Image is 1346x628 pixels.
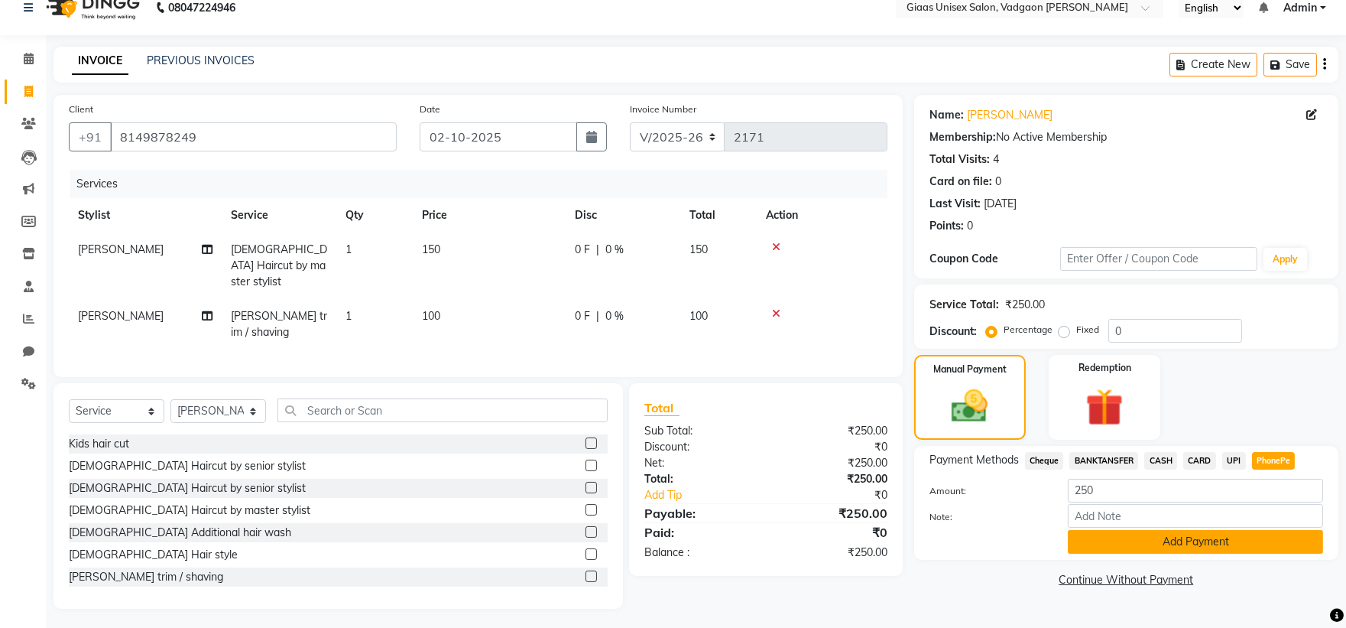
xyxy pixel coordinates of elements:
[69,198,222,233] th: Stylist
[929,107,964,123] div: Name:
[929,129,996,145] div: Membership:
[69,458,306,474] div: [DEMOGRAPHIC_DATA] Haircut by senior stylist
[766,504,899,522] div: ₹250.00
[1252,452,1296,470] span: PhonePe
[940,386,999,427] img: _cash.svg
[929,324,977,340] div: Discount:
[630,102,696,116] label: Invoice Number
[929,129,1323,145] div: No Active Membership
[995,174,1001,190] div: 0
[231,309,327,339] span: [PERSON_NAME] trim / shaving
[1068,479,1323,503] input: Amount
[633,545,766,561] div: Balance :
[929,174,992,190] div: Card on file:
[929,218,964,234] div: Points:
[1074,384,1135,431] img: _gift.svg
[633,487,788,503] a: Add Tip
[929,151,990,168] div: Total Visits:
[422,242,440,256] span: 150
[69,480,306,496] div: [DEMOGRAPHIC_DATA] Haircut by senior stylist
[345,242,352,256] span: 1
[1263,248,1307,271] button: Apply
[633,423,766,439] div: Sub Total:
[147,54,255,67] a: PREVIOUS INVOICES
[929,196,981,212] div: Last Visit:
[917,572,1335,588] a: Continue Without Payment
[993,151,999,168] div: 4
[222,198,336,233] th: Service
[1169,53,1257,76] button: Create New
[70,170,899,198] div: Services
[69,102,93,116] label: Client
[69,436,129,452] div: Kids hair cut
[967,218,973,234] div: 0
[766,545,899,561] div: ₹250.00
[422,309,440,323] span: 100
[277,399,608,422] input: Search or Scan
[345,309,352,323] span: 1
[1144,452,1177,470] span: CASH
[1060,247,1257,271] input: Enter Offer / Coupon Code
[633,439,766,455] div: Discount:
[1069,452,1138,470] span: BANKTANSFER
[633,523,766,542] div: Paid:
[1263,53,1317,76] button: Save
[596,308,599,324] span: |
[1005,297,1045,313] div: ₹250.00
[967,107,1052,123] a: [PERSON_NAME]
[596,242,599,258] span: |
[788,487,899,503] div: ₹0
[575,308,590,324] span: 0 F
[1068,530,1323,554] button: Add Payment
[929,452,1019,468] span: Payment Methods
[680,198,757,233] th: Total
[1025,452,1064,470] span: Cheque
[918,484,1057,498] label: Amount:
[633,471,766,487] div: Total:
[69,525,291,541] div: [DEMOGRAPHIC_DATA] Additional hair wash
[766,523,899,542] div: ₹0
[413,198,566,233] th: Price
[757,198,887,233] th: Action
[72,47,128,75] a: INVOICE
[929,297,999,313] div: Service Total:
[918,510,1057,524] label: Note:
[110,122,397,151] input: Search by Name/Mobile/Email/Code
[633,455,766,471] div: Net:
[566,198,680,233] th: Disc
[984,196,1017,212] div: [DATE]
[420,102,440,116] label: Date
[766,455,899,471] div: ₹250.00
[78,309,164,323] span: [PERSON_NAME]
[69,569,223,585] div: [PERSON_NAME] trim / shaving
[605,242,624,258] span: 0 %
[69,122,112,151] button: +91
[69,547,238,563] div: [DEMOGRAPHIC_DATA] Hair style
[605,308,624,324] span: 0 %
[633,504,766,522] div: Payable:
[78,242,164,256] span: [PERSON_NAME]
[1222,452,1246,470] span: UPI
[929,251,1061,267] div: Coupon Code
[689,242,708,256] span: 150
[336,198,413,233] th: Qty
[69,503,310,519] div: [DEMOGRAPHIC_DATA] Haircut by master stylist
[644,400,679,416] span: Total
[1078,361,1131,375] label: Redemption
[1068,504,1323,528] input: Add Note
[575,242,590,258] span: 0 F
[766,439,899,455] div: ₹0
[766,471,899,487] div: ₹250.00
[933,363,1007,376] label: Manual Payment
[1183,452,1216,470] span: CARD
[689,309,708,323] span: 100
[1076,323,1099,337] label: Fixed
[1004,323,1052,337] label: Percentage
[766,423,899,439] div: ₹250.00
[231,242,327,288] span: [DEMOGRAPHIC_DATA] Haircut by master stylist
